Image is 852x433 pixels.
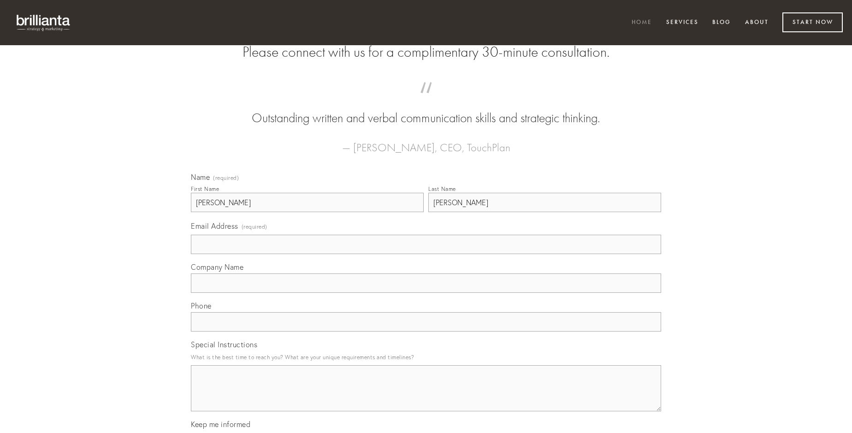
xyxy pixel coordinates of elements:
[191,351,661,363] p: What is the best time to reach you? What are your unique requirements and timelines?
[660,15,704,30] a: Services
[191,420,250,429] span: Keep me informed
[739,15,775,30] a: About
[191,185,219,192] div: First Name
[213,175,239,181] span: (required)
[191,262,243,272] span: Company Name
[206,91,646,109] span: “
[782,12,843,32] a: Start Now
[191,301,212,310] span: Phone
[191,172,210,182] span: Name
[206,91,646,127] blockquote: Outstanding written and verbal communication skills and strategic thinking.
[191,221,238,231] span: Email Address
[206,127,646,157] figcaption: — [PERSON_NAME], CEO, TouchPlan
[242,220,267,233] span: (required)
[626,15,658,30] a: Home
[191,340,257,349] span: Special Instructions
[9,9,78,36] img: brillianta - research, strategy, marketing
[428,185,456,192] div: Last Name
[706,15,737,30] a: Blog
[191,43,661,61] h2: Please connect with us for a complimentary 30-minute consultation.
